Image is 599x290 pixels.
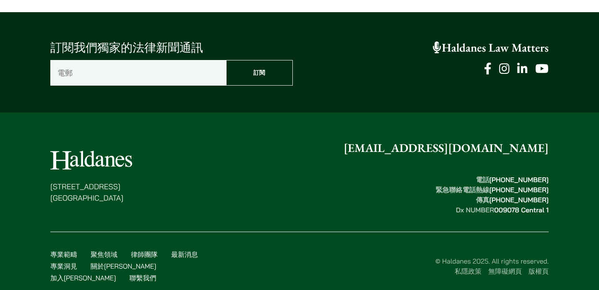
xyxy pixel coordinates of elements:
[129,274,156,282] a: 聯繫我們
[489,175,549,184] mark: [PHONE_NUMBER]
[50,151,132,170] img: Logo of Haldanes
[435,175,549,214] strong: 電話 緊急聯絡電話熱線 傳真 Dx NUMBER
[455,267,482,275] a: 私隱政策
[50,274,116,282] a: 加入[PERSON_NAME]
[50,60,226,86] input: 電郵
[489,185,549,194] mark: [PHONE_NUMBER]
[171,250,198,259] a: 最新消息
[433,40,549,55] a: Haldanes Law Matters
[489,196,549,204] mark: [PHONE_NUMBER]
[91,250,117,259] a: 聚焦領域
[50,262,77,270] a: 專業洞見
[91,262,156,270] a: 關於[PERSON_NAME]
[344,141,549,156] a: [EMAIL_ADDRESS][DOMAIN_NAME]
[529,267,549,275] a: 版權頁
[488,267,522,275] a: 無障礙網頁
[226,60,293,86] input: 訂閱
[50,181,132,204] p: [STREET_ADDRESS] [GEOGRAPHIC_DATA]
[494,206,549,214] mark: 009078 Central 1
[131,250,158,259] a: 律師團隊
[50,39,293,57] p: 訂閱我們獨家的法律新聞通訊
[50,250,77,259] a: 專業範疇
[216,256,549,276] div: © Haldanes 2025. All rights reserved.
